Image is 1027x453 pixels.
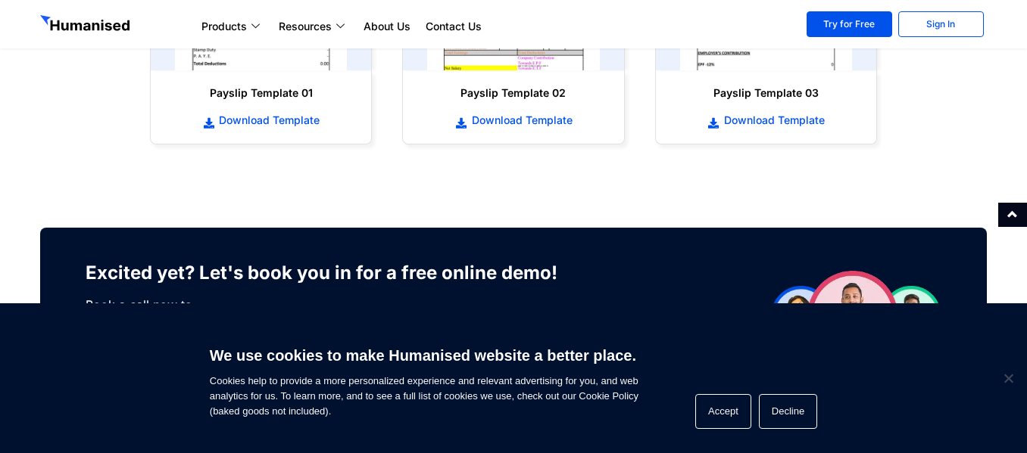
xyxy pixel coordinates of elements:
[1000,371,1016,386] span: Decline
[210,345,638,366] h6: We use cookies to make Humanised website a better place.
[418,112,608,129] a: Download Template
[898,11,984,37] a: Sign In
[468,113,573,128] span: Download Template
[356,17,418,36] a: About Us
[215,113,320,128] span: Download Template
[671,85,861,101] h6: Payslip Template 03
[807,11,892,37] a: Try for Free
[166,85,356,101] h6: Payslip Template 01
[720,113,825,128] span: Download Template
[695,394,751,429] button: Accept
[210,337,638,419] span: Cookies help to provide a more personalized experience and relevant advertising for you, and web ...
[671,112,861,129] a: Download Template
[418,85,608,101] h6: Payslip Template 02
[759,394,817,429] button: Decline
[271,17,356,36] a: Resources
[86,296,582,314] p: Book a call now to:
[40,15,133,35] img: GetHumanised Logo
[86,258,582,288] h3: Excited yet? Let's book you in for a free online demo!
[194,17,271,36] a: Products
[166,112,356,129] a: Download Template
[418,17,489,36] a: Contact Us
